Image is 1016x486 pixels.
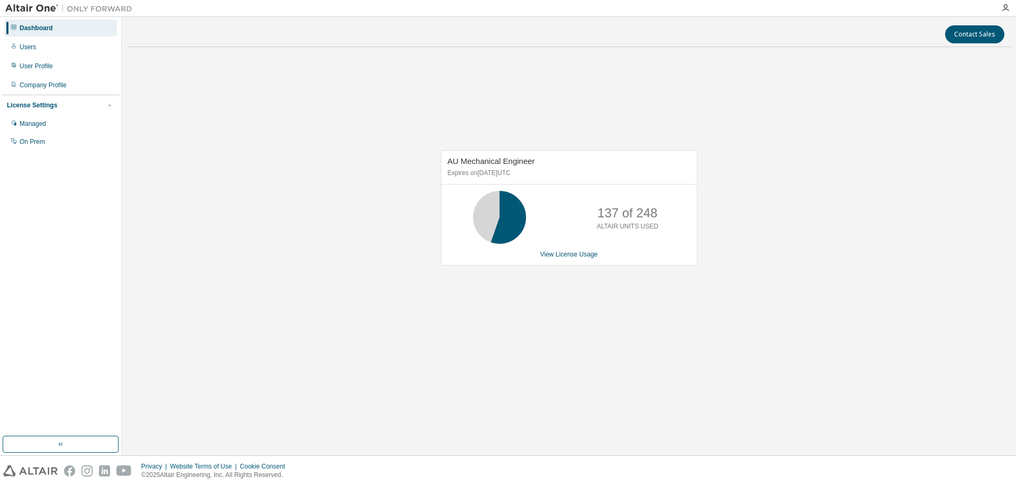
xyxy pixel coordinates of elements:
[141,462,170,471] div: Privacy
[20,137,45,146] div: On Prem
[3,465,58,476] img: altair_logo.svg
[597,204,657,222] p: 137 of 248
[170,462,240,471] div: Website Terms of Use
[99,465,110,476] img: linkedin.svg
[20,24,53,32] div: Dashboard
[448,157,535,166] span: AU Mechanical Engineer
[240,462,291,471] div: Cookie Consent
[540,251,598,258] a: View License Usage
[20,62,53,70] div: User Profile
[64,465,75,476] img: facebook.svg
[20,120,46,128] div: Managed
[116,465,132,476] img: youtube.svg
[597,222,658,231] p: ALTAIR UNITS USED
[141,471,292,480] p: © 2025 Altair Engineering, Inc. All Rights Reserved.
[5,3,138,14] img: Altair One
[448,169,688,178] p: Expires on [DATE] UTC
[7,101,57,109] div: License Settings
[81,465,93,476] img: instagram.svg
[20,43,36,51] div: Users
[945,25,1004,43] button: Contact Sales
[20,81,67,89] div: Company Profile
